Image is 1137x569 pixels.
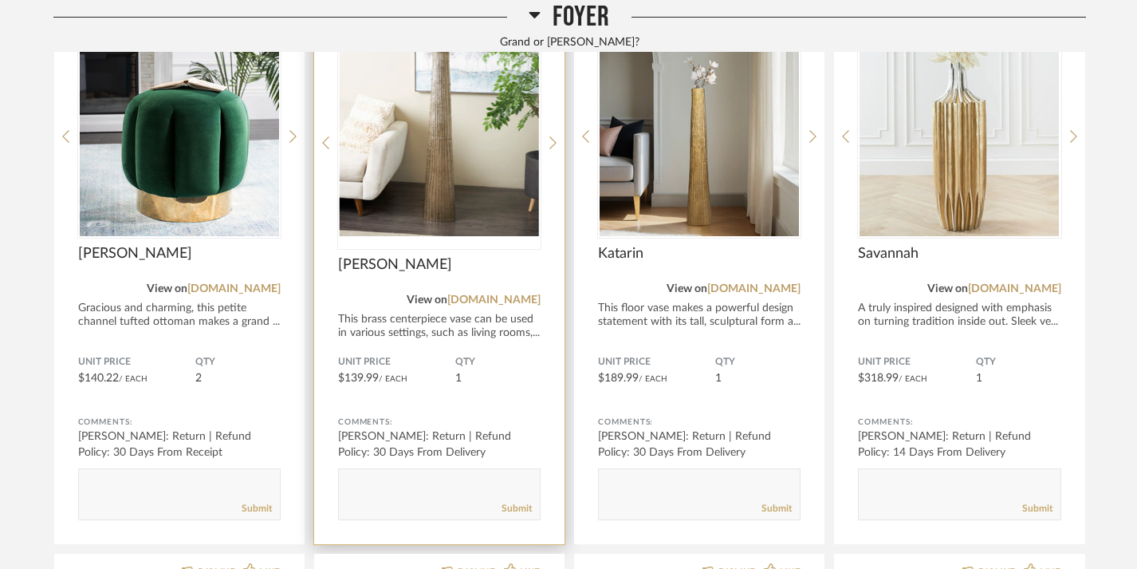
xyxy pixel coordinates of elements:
[78,373,119,384] span: $140.22
[715,373,722,384] span: 1
[968,283,1061,294] a: [DOMAIN_NAME]
[927,283,968,294] span: View on
[338,37,541,236] img: undefined
[338,356,455,369] span: Unit Price
[976,373,982,384] span: 1
[78,429,281,460] div: [PERSON_NAME]: Return | Refund Policy: 30 Days From Receipt
[187,283,281,294] a: [DOMAIN_NAME]
[858,414,1060,430] div: Comments:
[598,245,801,263] span: Katarin
[598,302,801,329] div: This floor vase makes a powerful design statement with its tall, sculptural form a...
[976,356,1061,369] span: QTY
[598,414,801,430] div: Comments:
[338,414,541,430] div: Comments:
[598,429,801,460] div: [PERSON_NAME]: Return | Refund Policy: 30 Days From Delivery
[338,313,541,340] div: This brass centerpiece vase can be used in various settings, such as living rooms,...
[639,375,667,383] span: / Each
[858,37,1060,236] img: undefined
[858,245,1060,263] span: Savannah
[858,302,1060,329] div: A truly inspired designed with emphasis on turning tradition inside out. Sleek ve...
[338,429,541,460] div: [PERSON_NAME]: Return | Refund Policy: 30 Days From Delivery
[338,256,541,274] span: [PERSON_NAME]
[455,373,462,384] span: 1
[598,356,715,369] span: Unit Price
[761,502,792,516] a: Submit
[899,375,927,383] span: / Each
[338,373,379,384] span: $139.99
[195,356,281,369] span: QTY
[667,283,707,294] span: View on
[407,294,447,306] span: View on
[858,356,975,369] span: Unit Price
[78,356,195,369] span: Unit Price
[502,502,532,516] a: Submit
[858,373,899,384] span: $318.99
[242,502,272,516] a: Submit
[455,356,541,369] span: QTY
[78,37,281,236] img: undefined
[858,429,1060,460] div: [PERSON_NAME]: Return | Refund Policy: 14 Days From Delivery
[338,37,541,236] div: 0
[447,294,541,306] a: [DOMAIN_NAME]
[78,245,281,263] span: [PERSON_NAME]
[78,414,281,430] div: Comments:
[1022,502,1052,516] a: Submit
[379,375,407,383] span: / Each
[119,375,148,383] span: / Each
[715,356,801,369] span: QTY
[707,283,801,294] a: [DOMAIN_NAME]
[598,373,639,384] span: $189.99
[53,34,1086,52] div: Grand or [PERSON_NAME]?
[147,283,187,294] span: View on
[598,37,801,236] img: undefined
[78,302,281,329] div: Gracious and charming, this petite channel tufted ottoman makes a grand ...
[195,373,202,384] span: 2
